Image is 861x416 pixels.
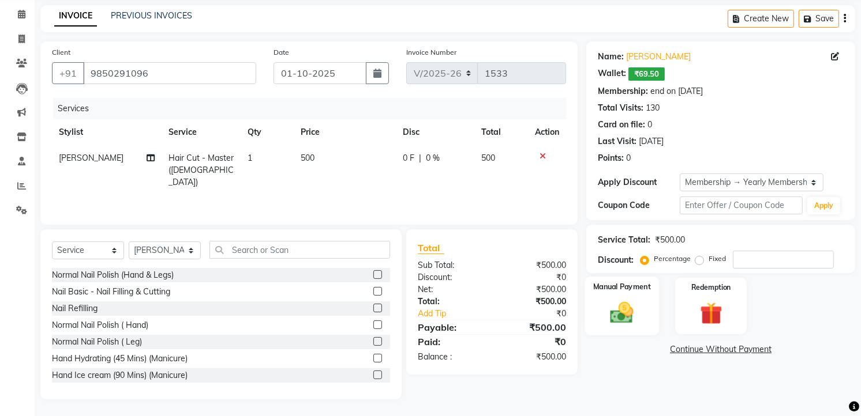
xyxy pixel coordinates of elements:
th: Qty [241,119,294,145]
label: Fixed [709,254,726,264]
a: Continue Without Payment [589,343,853,356]
div: ₹0 [492,335,575,349]
div: Points: [598,152,624,164]
label: Manual Payment [593,281,651,292]
label: Invoice Number [406,47,456,58]
label: Client [52,47,70,58]
span: 0 % [426,152,440,164]
th: Action [528,119,566,145]
div: ₹500.00 [492,320,575,334]
input: Search by Name/Mobile/Email/Code [83,62,256,84]
div: Total Visits: [598,102,643,114]
span: Total [418,242,444,254]
span: 1 [248,153,252,163]
div: 0 [647,119,652,131]
div: ₹500.00 [492,283,575,296]
div: Paid: [409,335,492,349]
div: Nail Refilling [52,302,98,315]
input: Search or Scan [209,241,390,259]
div: Normal Nail Polish (Hand & Legs) [52,269,174,281]
span: 0 F [403,152,414,164]
div: Apply Discount [598,176,680,188]
th: Total [474,119,528,145]
span: [PERSON_NAME] [59,153,123,163]
button: Save [799,10,839,28]
div: Discount: [409,271,492,283]
div: Sub Total: [409,259,492,271]
button: +91 [52,62,84,84]
div: Nail Basic - Nail Filling & Cutting [52,286,170,298]
div: ₹500.00 [655,234,685,246]
div: Net: [409,283,492,296]
span: | [419,152,421,164]
span: 500 [481,153,495,163]
img: _gift.svg [693,300,729,327]
div: ₹500.00 [492,259,575,271]
th: Price [294,119,396,145]
span: Hair Cut - Master ([DEMOGRAPHIC_DATA]) [169,153,234,187]
div: Payable: [409,320,492,334]
div: Normal Nail Polish ( Hand) [52,319,148,331]
div: end on [DATE] [650,85,703,97]
th: Stylist [52,119,162,145]
div: Wallet: [598,67,626,81]
label: Date [274,47,289,58]
a: [PERSON_NAME] [626,51,691,63]
div: Name: [598,51,624,63]
div: Membership: [598,85,648,97]
a: Add Tip [409,308,506,320]
span: ₹69.50 [628,67,665,81]
div: Coupon Code [598,199,680,211]
div: Normal Nail Polish ( Leg) [52,336,142,348]
div: ₹0 [506,308,575,320]
button: Create New [728,10,794,28]
input: Enter Offer / Coupon Code [680,196,803,214]
div: Card on file: [598,119,645,131]
div: Hand Hydrating (45 Mins) (Manicure) [52,353,188,365]
label: Percentage [654,254,691,264]
div: Total: [409,296,492,308]
th: Disc [396,119,474,145]
div: Services [53,98,575,119]
div: 130 [646,102,660,114]
label: Redemption [691,282,731,293]
div: Service Total: [598,234,650,246]
div: Balance : [409,351,492,363]
th: Service [162,119,241,145]
div: [DATE] [639,135,664,148]
a: PREVIOUS INVOICES [111,10,192,21]
div: 0 [626,152,631,164]
div: ₹500.00 [492,296,575,308]
div: Hand Ice cream (90 Mins) (Manicure) [52,369,188,381]
span: 500 [301,153,315,163]
img: _cash.svg [604,300,641,326]
div: Last Visit: [598,135,637,148]
button: Apply [807,197,840,214]
div: Discount: [598,254,634,266]
div: ₹0 [492,271,575,283]
div: ₹500.00 [492,351,575,363]
a: INVOICE [54,6,97,27]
